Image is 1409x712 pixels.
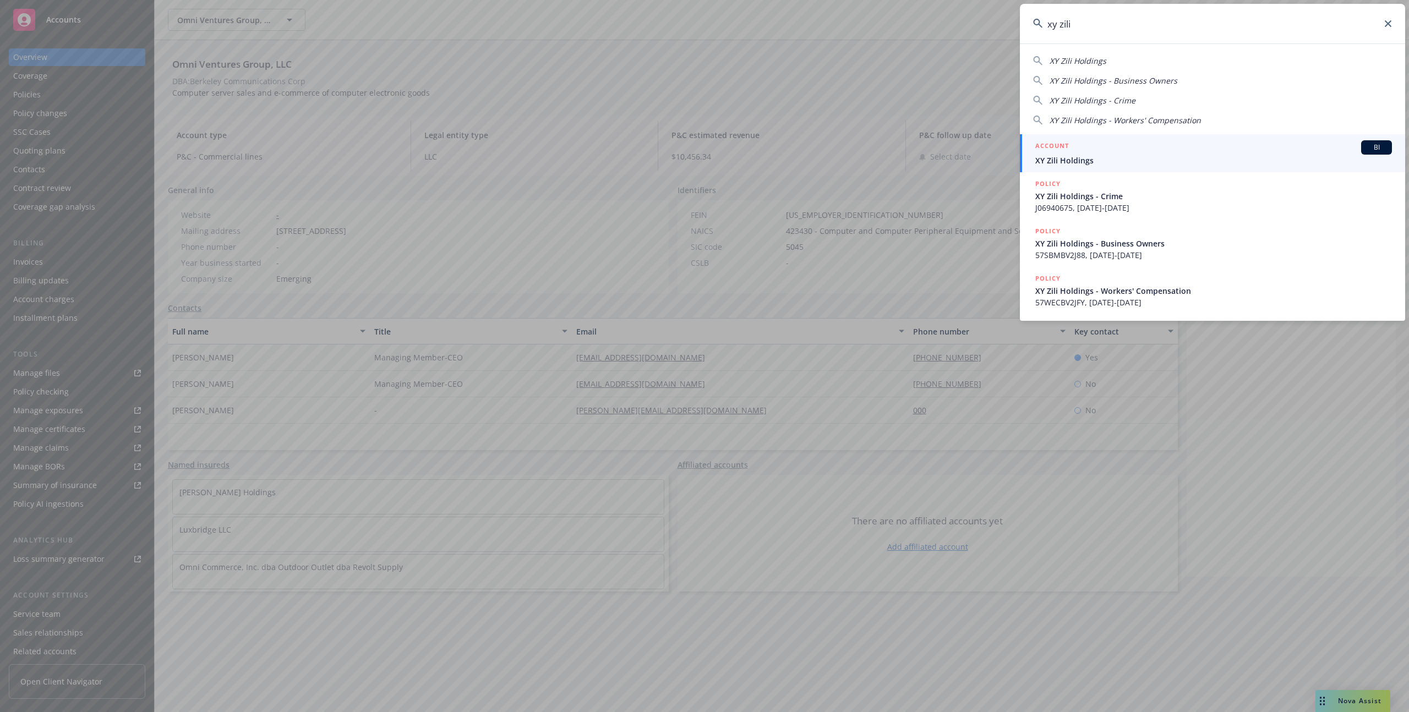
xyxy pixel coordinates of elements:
h5: POLICY [1035,178,1061,189]
a: POLICYXY Zili Holdings - Business Owners57SBMBV2J88, [DATE]-[DATE] [1020,220,1405,267]
span: XY Zili Holdings [1050,56,1106,66]
span: XY Zili Holdings - Business Owners [1035,238,1392,249]
a: POLICYXY Zili Holdings - CrimeJ06940675, [DATE]-[DATE] [1020,172,1405,220]
h5: ACCOUNT [1035,140,1069,154]
h5: POLICY [1035,226,1061,237]
span: XY Zili Holdings - Crime [1050,95,1135,106]
a: POLICYXY Zili Holdings - Workers' Compensation57WECBV2JFY, [DATE]-[DATE] [1020,267,1405,314]
input: Search... [1020,4,1405,43]
span: 57WECBV2JFY, [DATE]-[DATE] [1035,297,1392,308]
span: BI [1366,143,1388,152]
h5: POLICY [1035,273,1061,284]
span: J06940675, [DATE]-[DATE] [1035,202,1392,213]
span: XY Zili Holdings - Workers' Compensation [1050,115,1201,125]
span: XY Zili Holdings - Workers' Compensation [1035,285,1392,297]
span: 57SBMBV2J88, [DATE]-[DATE] [1035,249,1392,261]
span: XY Zili Holdings - Crime [1035,190,1392,202]
span: XY Zili Holdings [1035,155,1392,166]
span: XY Zili Holdings - Business Owners [1050,75,1177,86]
a: ACCOUNTBIXY Zili Holdings [1020,134,1405,172]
